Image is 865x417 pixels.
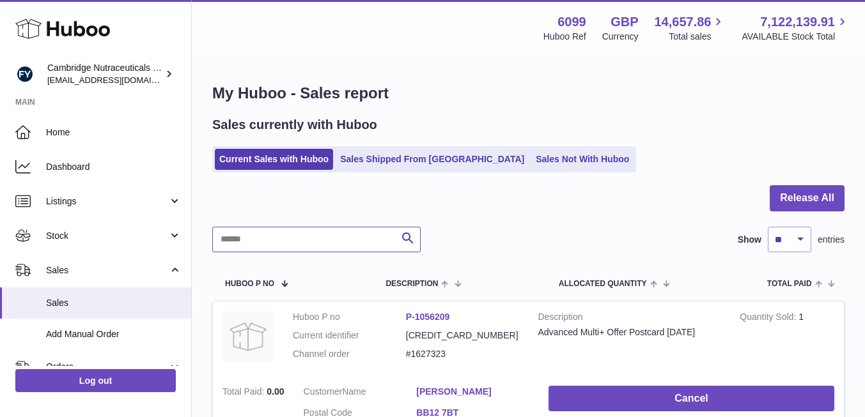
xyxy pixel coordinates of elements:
[531,149,634,170] a: Sales Not With Huboo
[225,280,274,288] span: Huboo P no
[538,311,721,326] strong: Description
[222,311,274,362] img: no-photo.jpg
[47,62,162,86] div: Cambridge Nutraceuticals Ltd
[669,31,726,43] span: Total sales
[818,234,845,246] span: entries
[740,312,799,325] strong: Quantity Sold
[46,161,182,173] span: Dashboard
[15,64,35,84] img: huboo@camnutra.com
[654,13,711,31] span: 14,657.86
[212,116,377,133] h2: Sales currently with Huboo
[738,234,761,246] label: Show
[15,369,176,392] a: Log out
[767,280,812,288] span: Total paid
[46,126,182,139] span: Home
[730,301,844,376] td: 1
[406,312,450,322] a: P-1056209
[46,328,182,340] span: Add Manual Order
[406,348,519,360] dd: #1627323
[304,386,417,401] dt: Name
[742,31,850,43] span: AVAILABLE Stock Total
[559,280,647,288] span: ALLOCATED Quantity
[47,75,188,85] span: [EMAIL_ADDRESS][DOMAIN_NAME]
[215,149,333,170] a: Current Sales with Huboo
[222,386,267,400] strong: Total Paid
[46,361,168,373] span: Orders
[293,348,406,360] dt: Channel order
[549,386,834,412] button: Cancel
[293,330,406,342] dt: Current identifier
[46,230,168,242] span: Stock
[654,13,726,43] a: 14,657.86 Total sales
[336,149,529,170] a: Sales Shipped From [GEOGRAPHIC_DATA]
[304,386,343,397] span: Customer
[293,311,406,323] dt: Huboo P no
[386,280,438,288] span: Description
[46,297,182,309] span: Sales
[760,13,835,31] span: 7,122,139.91
[538,326,721,338] div: Advanced Multi+ Offer Postcard [DATE]
[46,264,168,277] span: Sales
[742,13,850,43] a: 7,122,139.91 AVAILABLE Stock Total
[543,31,586,43] div: Huboo Ref
[46,195,168,208] span: Listings
[602,31,639,43] div: Currency
[267,386,284,397] span: 0.00
[406,330,519,342] dd: [CREDIT_CARD_NUMBER]
[770,185,845,211] button: Release All
[212,83,845,103] h1: My Huboo - Sales report
[611,13,638,31] strong: GBP
[416,386,529,398] a: [PERSON_NAME]
[557,13,586,31] strong: 6099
